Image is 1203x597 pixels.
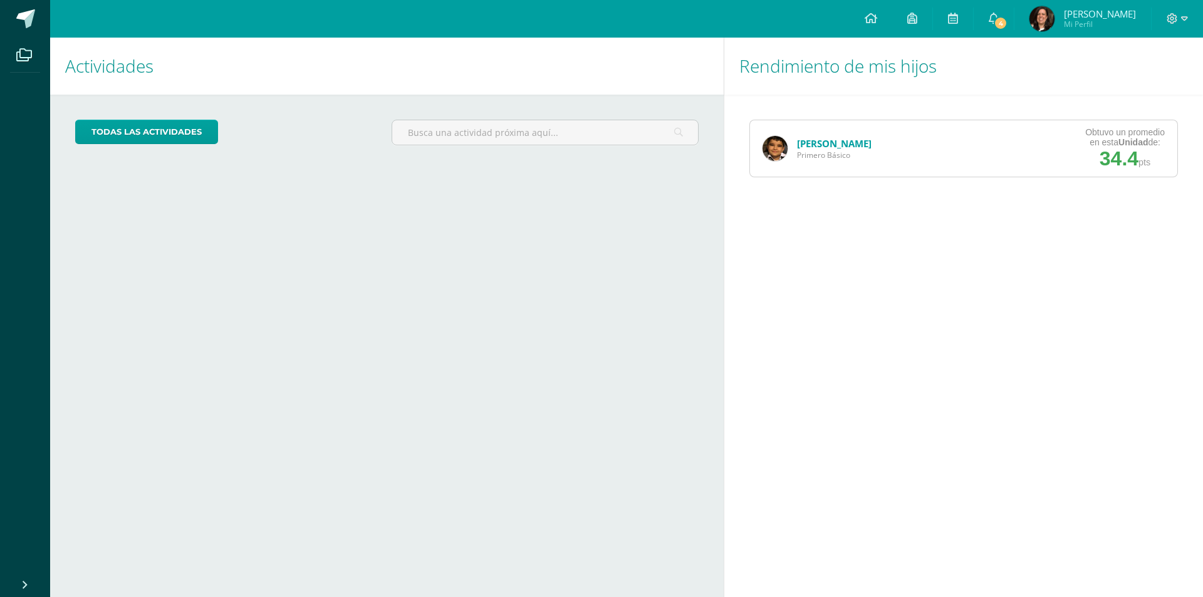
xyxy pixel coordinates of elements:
[994,16,1008,30] span: 4
[797,150,872,160] span: Primero Básico
[797,137,872,150] a: [PERSON_NAME]
[65,38,709,95] h1: Actividades
[1064,8,1136,20] span: [PERSON_NAME]
[1085,127,1165,147] div: Obtuvo un promedio en esta de:
[1064,19,1136,29] span: Mi Perfil
[1029,6,1055,31] img: cd284c3a7e85c2d5ee4cb37640ef2605.png
[739,38,1188,95] h1: Rendimiento de mis hijos
[1100,147,1138,170] span: 34.4
[1118,137,1148,147] strong: Unidad
[75,120,218,144] a: todas las Actividades
[763,136,788,161] img: fedc45c9a380bef6c6f791875bcb2593.png
[1138,157,1150,167] span: pts
[392,120,697,145] input: Busca una actividad próxima aquí...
